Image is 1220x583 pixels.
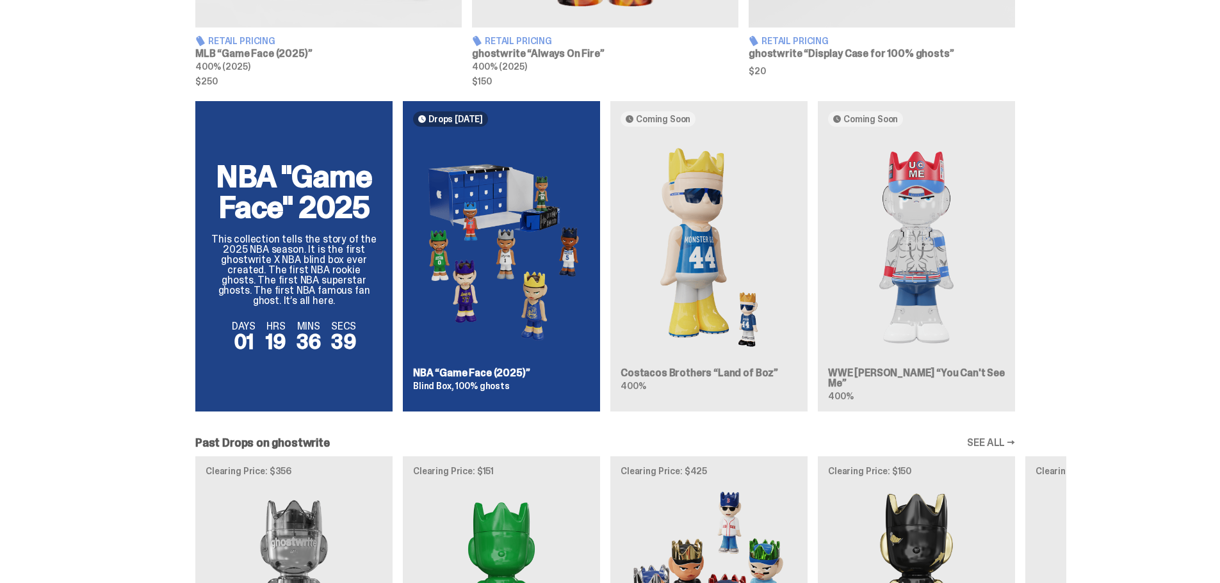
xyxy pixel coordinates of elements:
h3: NBA “Game Face (2025)” [413,368,590,378]
span: 36 [297,328,321,355]
h2: Past Drops on ghostwrite [195,437,330,449]
span: Coming Soon [636,114,690,124]
span: MINS [297,321,321,331]
span: 400% [828,390,853,402]
h2: NBA "Game Face" 2025 [211,161,377,223]
img: Land of Boz [621,137,797,358]
a: Drops [DATE] Game Face (2025) [403,101,600,411]
span: $250 [195,77,462,86]
img: Game Face (2025) [413,137,590,358]
img: You Can't See Me [828,137,1005,358]
span: 01 [234,328,254,355]
span: 400% (2025) [195,61,250,72]
span: Coming Soon [843,114,898,124]
span: SECS [331,321,356,331]
span: HRS [266,321,286,331]
span: 100% ghosts [455,380,509,392]
span: Retail Pricing [208,36,275,45]
h3: MLB “Game Face (2025)” [195,49,462,59]
p: Clearing Price: $151 [413,467,590,475]
span: Retail Pricing [761,36,829,45]
span: 39 [331,328,355,355]
p: Clearing Price: $356 [206,467,382,475]
span: $150 [472,77,738,86]
h3: WWE [PERSON_NAME] “You Can't See Me” [828,368,1005,388]
span: 19 [266,328,286,355]
p: This collection tells the story of the 2025 NBA season. It is the first ghostwrite X NBA blind bo... [211,234,377,306]
span: 400% (2025) [472,61,526,72]
h3: ghostwrite “Always On Fire” [472,49,738,59]
p: Clearing Price: $425 [621,467,797,475]
a: SEE ALL → [967,438,1015,448]
span: Blind Box, [413,380,454,392]
span: $20 [749,67,1015,76]
h3: ghostwrite “Display Case for 100% ghosts” [749,49,1015,59]
span: Drops [DATE] [428,114,483,124]
h3: Costacos Brothers “Land of Boz” [621,368,797,378]
p: Clearing Price: $100 [1036,467,1212,475]
p: Clearing Price: $150 [828,467,1005,475]
span: 400% [621,380,646,392]
span: DAYS [232,321,256,331]
span: Retail Pricing [485,36,552,45]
